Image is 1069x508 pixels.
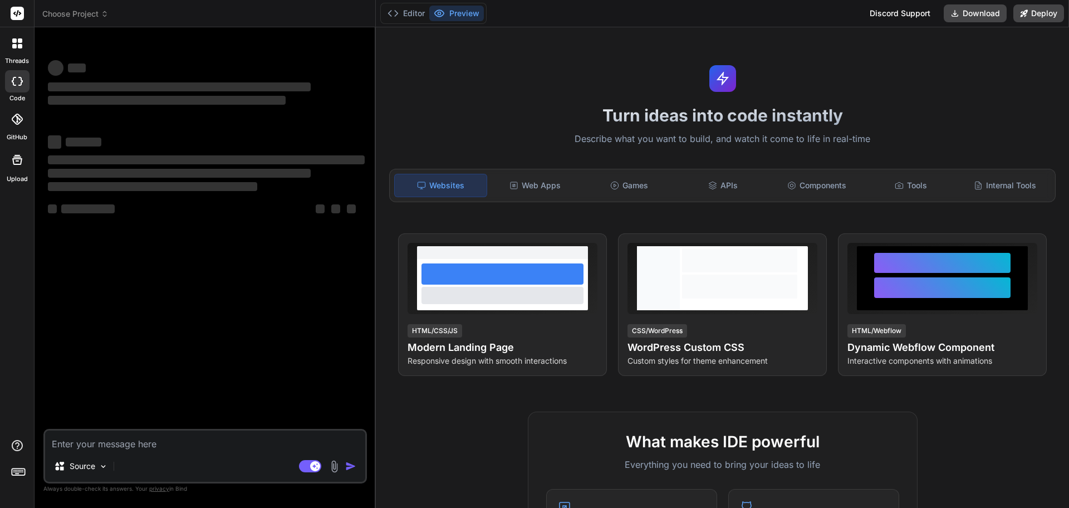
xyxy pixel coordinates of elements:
[48,135,61,149] span: ‌
[347,204,356,213] span: ‌
[331,204,340,213] span: ‌
[345,461,356,472] img: icon
[865,174,957,197] div: Tools
[847,340,1037,355] h4: Dynamic Webflow Component
[42,8,109,19] span: Choose Project
[48,169,311,178] span: ‌
[408,340,597,355] h4: Modern Landing Page
[546,458,899,471] p: Everything you need to bring your ideas to life
[7,133,27,142] label: GitHub
[48,204,57,213] span: ‌
[70,461,95,472] p: Source
[429,6,484,21] button: Preview
[627,340,817,355] h4: WordPress Custom CSS
[546,430,899,453] h2: What makes IDE powerful
[1013,4,1064,22] button: Deploy
[9,94,25,103] label: code
[149,485,169,492] span: privacy
[408,355,597,367] p: Responsive design with smooth interactions
[627,324,687,338] div: CSS/WordPress
[99,462,108,471] img: Pick Models
[771,174,863,197] div: Components
[408,324,462,338] div: HTML/CSS/JS
[66,138,101,146] span: ‌
[61,204,115,213] span: ‌
[489,174,581,197] div: Web Apps
[48,96,286,105] span: ‌
[48,60,63,76] span: ‌
[677,174,769,197] div: APIs
[847,324,906,338] div: HTML/Webflow
[583,174,675,197] div: Games
[48,82,311,91] span: ‌
[383,6,429,21] button: Editor
[48,155,365,164] span: ‌
[959,174,1051,197] div: Internal Tools
[863,4,937,22] div: Discord Support
[7,174,28,184] label: Upload
[383,105,1062,125] h1: Turn ideas into code instantly
[944,4,1007,22] button: Download
[68,63,86,72] span: ‌
[48,182,257,191] span: ‌
[394,174,487,197] div: Websites
[847,355,1037,367] p: Interactive components with animations
[5,56,29,66] label: threads
[43,483,367,494] p: Always double-check its answers. Your in Bind
[328,460,341,473] img: attachment
[316,204,325,213] span: ‌
[627,355,817,367] p: Custom styles for theme enhancement
[383,132,1062,146] p: Describe what you want to build, and watch it come to life in real-time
